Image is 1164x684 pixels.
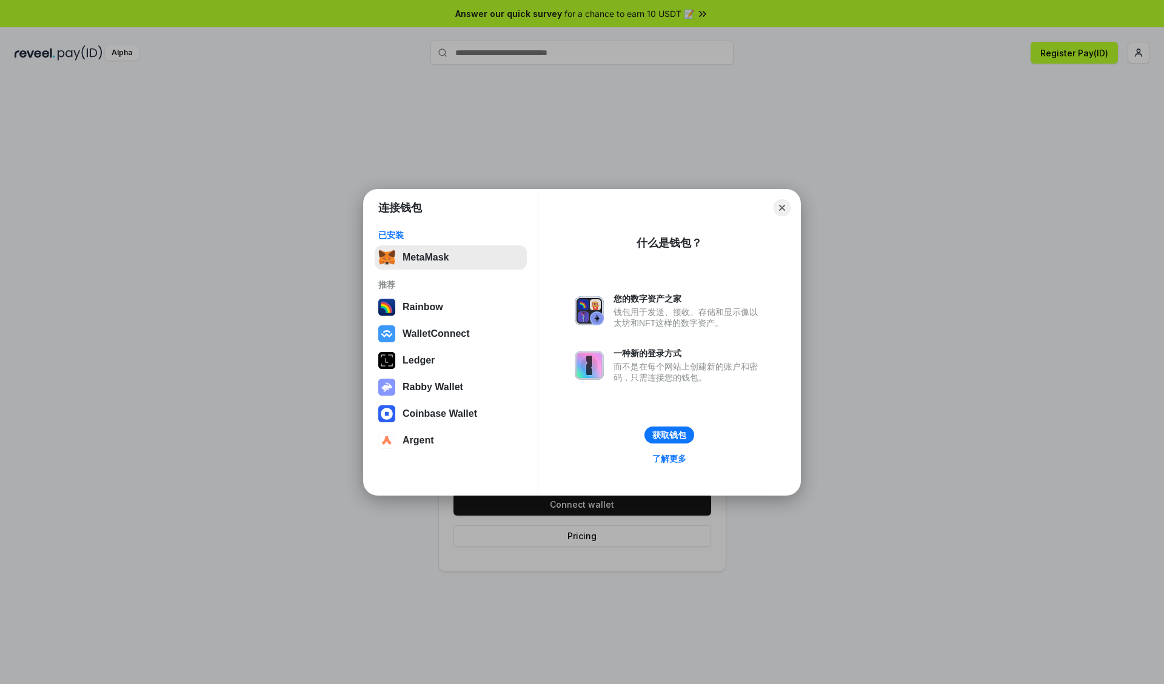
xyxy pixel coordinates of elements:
[403,302,443,313] div: Rainbow
[637,236,702,250] div: 什么是钱包？
[378,405,395,422] img: svg+xml,%3Csvg%20width%3D%2228%22%20height%3D%2228%22%20viewBox%3D%220%200%2028%2028%22%20fill%3D...
[614,293,764,304] div: 您的数字资产之家
[645,451,694,467] a: 了解更多
[644,427,694,443] button: 获取钱包
[378,230,523,241] div: 已安装
[378,279,523,290] div: 推荐
[378,249,395,266] img: svg+xml,%3Csvg%20fill%3D%22none%22%20height%3D%2233%22%20viewBox%3D%220%200%2035%2033%22%20width%...
[614,307,764,328] div: 钱包用于发送、接收、存储和显示像以太坊和NFT这样的数字资产。
[375,402,527,426] button: Coinbase Wallet
[375,245,527,270] button: MetaMask
[375,295,527,319] button: Rainbow
[375,348,527,373] button: Ledger
[375,322,527,346] button: WalletConnect
[375,428,527,453] button: Argent
[575,296,604,325] img: svg+xml,%3Csvg%20xmlns%3D%22http%3A%2F%2Fwww.w3.org%2F2000%2Fsvg%22%20fill%3D%22none%22%20viewBox...
[378,432,395,449] img: svg+xml,%3Csvg%20width%3D%2228%22%20height%3D%2228%22%20viewBox%3D%220%200%2028%2028%22%20fill%3D...
[378,325,395,342] img: svg+xml,%3Csvg%20width%3D%2228%22%20height%3D%2228%22%20viewBox%3D%220%200%2028%2028%22%20fill%3D...
[403,252,449,263] div: MetaMask
[378,299,395,316] img: svg+xml,%3Csvg%20width%3D%22120%22%20height%3D%22120%22%20viewBox%3D%220%200%20120%20120%22%20fil...
[652,453,686,464] div: 了解更多
[375,375,527,399] button: Rabby Wallet
[652,430,686,440] div: 获取钱包
[774,199,791,216] button: Close
[378,379,395,396] img: svg+xml,%3Csvg%20xmlns%3D%22http%3A%2F%2Fwww.w3.org%2F2000%2Fsvg%22%20fill%3D%22none%22%20viewBox...
[575,351,604,380] img: svg+xml,%3Csvg%20xmlns%3D%22http%3A%2F%2Fwww.w3.org%2F2000%2Fsvg%22%20fill%3D%22none%22%20viewBox...
[403,408,477,419] div: Coinbase Wallet
[614,361,764,383] div: 而不是在每个网站上创建新的账户和密码，只需连接您的钱包。
[378,352,395,369] img: svg+xml,%3Csvg%20xmlns%3D%22http%3A%2F%2Fwww.w3.org%2F2000%2Fsvg%22%20width%3D%2228%22%20height%3...
[614,348,764,359] div: 一种新的登录方式
[403,382,463,393] div: Rabby Wallet
[378,201,422,215] h1: 连接钱包
[403,355,435,366] div: Ledger
[403,435,434,446] div: Argent
[403,328,470,339] div: WalletConnect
